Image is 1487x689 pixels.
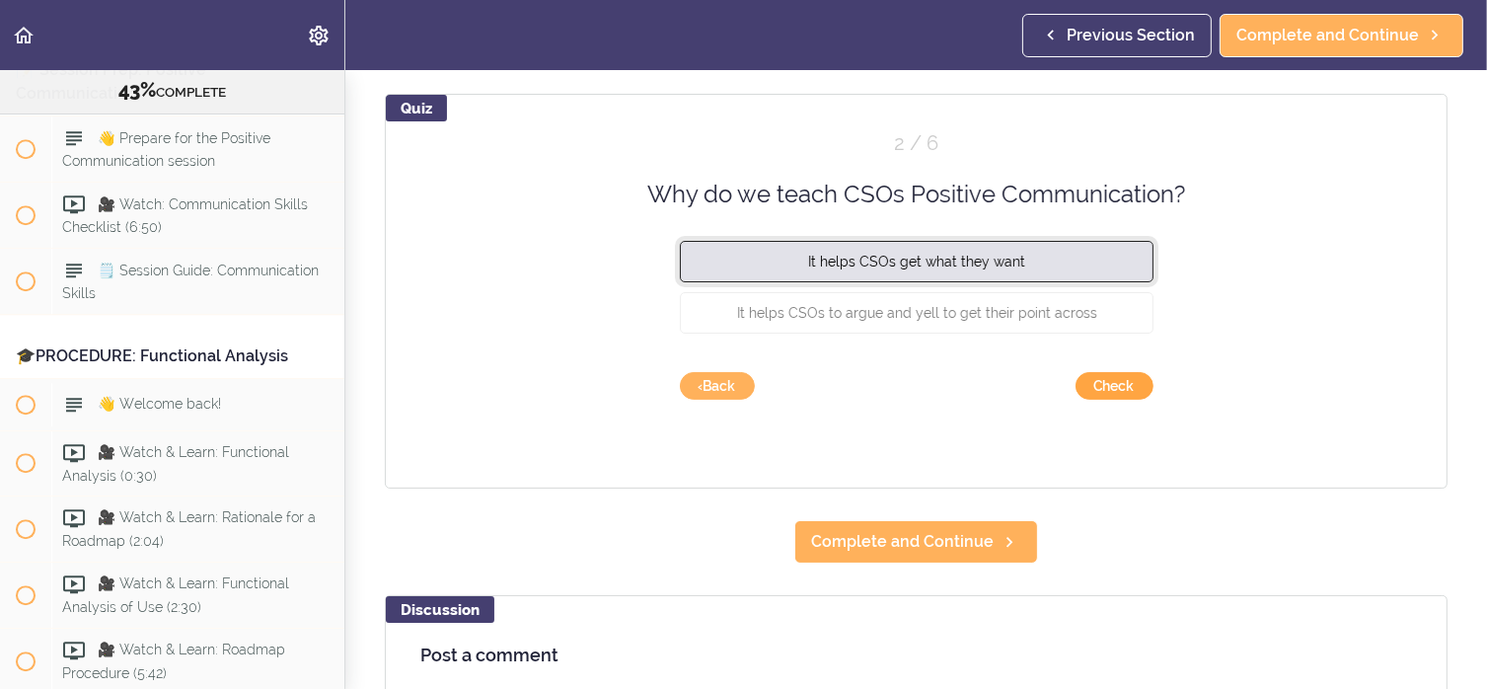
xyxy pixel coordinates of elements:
[12,24,36,47] svg: Back to course curriculum
[386,95,447,121] div: Quiz
[420,646,1412,665] h4: Post a comment
[386,596,494,623] div: Discussion
[736,305,1096,321] span: It helps CSOs to argue and yell to get their point across
[62,129,270,168] span: 👋 Prepare for the Positive Communication session
[631,178,1203,211] div: Why do we teach CSOs Positive Communication?
[62,262,319,300] span: 🗒️ Session Guide: Communication Skills
[808,254,1025,269] span: It helps CSOs get what they want
[307,24,331,47] svg: Settings Menu
[794,520,1038,564] a: Complete and Continue
[680,372,755,400] button: go back
[62,510,316,549] span: 🎥 Watch & Learn: Rationale for a Roadmap (2:04)
[62,444,289,483] span: 🎥 Watch & Learn: Functional Analysis (0:30)
[1076,372,1153,400] button: submit answer
[62,195,308,234] span: 🎥 Watch: Communication Skills Checklist (6:50)
[62,643,285,681] span: 🎥 Watch & Learn: Roadmap Procedure (5:42)
[1236,24,1419,47] span: Complete and Continue
[25,78,320,104] div: COMPLETE
[680,129,1153,158] div: Question 2 out of 6
[62,576,289,615] span: 🎥 Watch & Learn: Functional Analysis of Use (2:30)
[118,78,156,102] span: 43%
[680,241,1153,282] button: It helps CSOs get what they want
[680,292,1153,334] button: It helps CSOs to argue and yell to get their point across
[1022,14,1212,57] a: Previous Section
[1220,14,1463,57] a: Complete and Continue
[98,396,221,412] span: 👋 Welcome back!
[811,530,994,554] span: Complete and Continue
[1067,24,1195,47] span: Previous Section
